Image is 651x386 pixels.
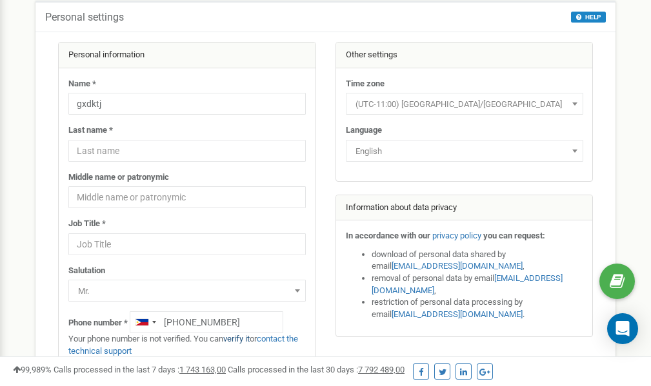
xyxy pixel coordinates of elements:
[68,93,306,115] input: Name
[68,334,298,356] a: contact the technical support
[68,218,106,230] label: Job Title *
[228,365,405,374] span: Calls processed in the last 30 days :
[571,12,606,23] button: HELP
[483,231,545,240] strong: you can request:
[372,273,583,296] li: removal of personal data by email ,
[68,140,306,162] input: Last name
[59,43,315,68] div: Personal information
[336,43,593,68] div: Other settings
[392,261,523,271] a: [EMAIL_ADDRESS][DOMAIN_NAME]
[346,231,430,240] strong: In accordance with our
[392,309,523,319] a: [EMAIL_ADDRESS][DOMAIN_NAME]
[358,365,405,374] u: 7 792 489,00
[130,311,283,333] input: +1-800-555-55-55
[73,282,301,300] span: Mr.
[68,78,96,90] label: Name *
[346,124,382,137] label: Language
[68,280,306,302] span: Mr.
[346,93,583,115] span: (UTC-11:00) Pacific/Midway
[350,95,579,113] span: (UTC-11:00) Pacific/Midway
[372,296,583,320] li: restriction of personal data processing by email .
[68,333,306,357] p: Your phone number is not verified. You can or
[68,171,169,184] label: Middle name or patronymic
[130,312,160,333] div: Telephone country code
[68,265,105,277] label: Salutation
[223,334,250,343] a: verify it
[346,78,385,90] label: Time zone
[13,365,52,374] span: 99,989%
[336,195,593,221] div: Information about data privacy
[350,142,579,160] span: English
[54,365,226,374] span: Calls processed in the last 7 days :
[372,273,563,295] a: [EMAIL_ADDRESS][DOMAIN_NAME]
[372,249,583,273] li: download of personal data shared by email ,
[432,231,481,240] a: privacy policy
[68,233,306,255] input: Job Title
[607,313,638,344] div: Open Intercom Messenger
[68,317,128,329] label: Phone number *
[179,365,226,374] u: 1 743 163,00
[68,186,306,208] input: Middle name or patronymic
[68,124,113,137] label: Last name *
[346,140,583,162] span: English
[45,12,124,23] h5: Personal settings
